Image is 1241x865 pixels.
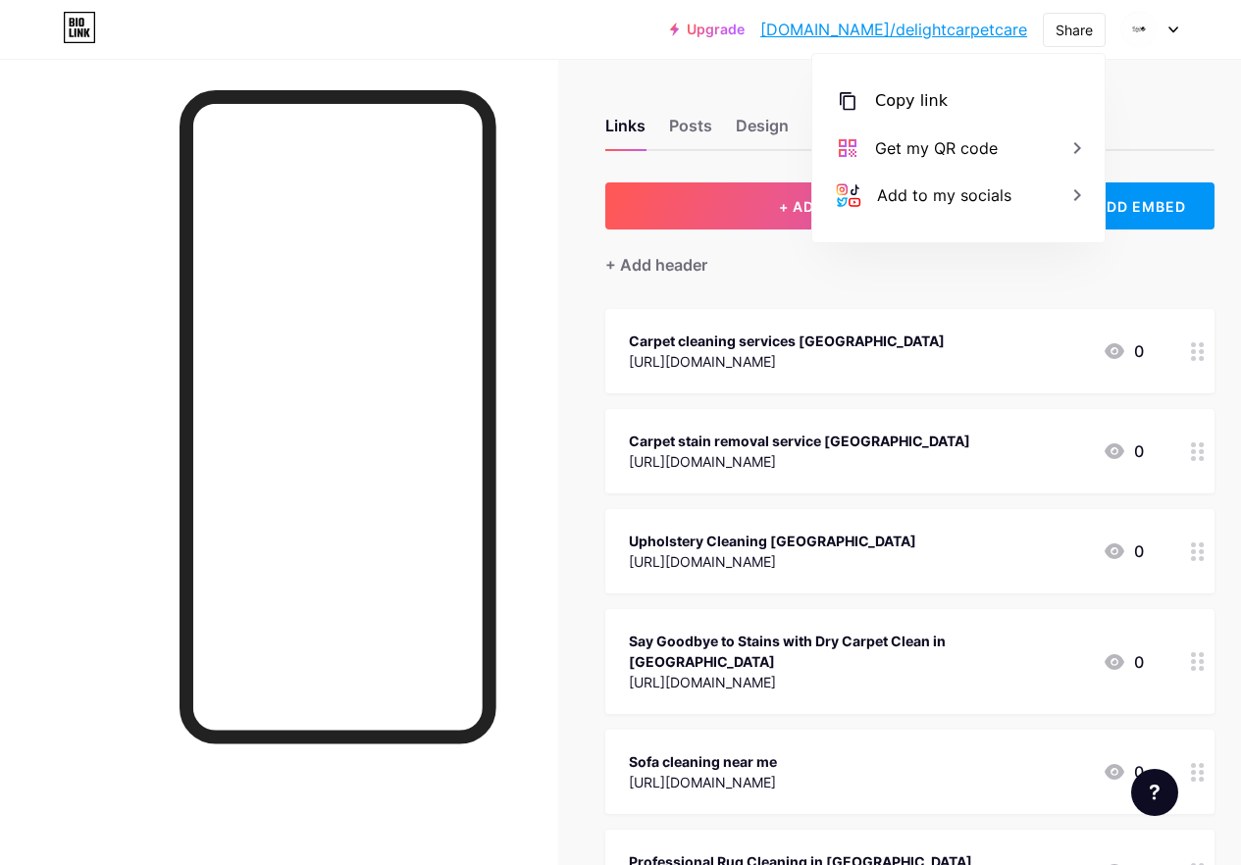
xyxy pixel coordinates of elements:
[629,451,970,472] div: [URL][DOMAIN_NAME]
[877,183,1011,207] div: Add to my socials
[605,253,707,277] div: + Add header
[1120,11,1158,48] img: delightcarpetcare
[1103,650,1144,674] div: 0
[779,198,863,215] span: + ADD LINK
[605,182,1037,229] button: + ADD LINK
[629,751,777,772] div: Sofa cleaning near me
[670,22,745,37] a: Upgrade
[629,351,945,372] div: [URL][DOMAIN_NAME]
[629,551,916,572] div: [URL][DOMAIN_NAME]
[629,631,1087,672] div: Say Goodbye to Stains with Dry Carpet Clean in [GEOGRAPHIC_DATA]
[629,431,970,451] div: Carpet stain removal service [GEOGRAPHIC_DATA]
[875,136,998,160] div: Get my QR code
[1103,439,1144,463] div: 0
[1103,339,1144,363] div: 0
[736,114,789,149] div: Design
[669,114,712,149] div: Posts
[1103,539,1144,563] div: 0
[629,772,777,792] div: [URL][DOMAIN_NAME]
[605,114,646,149] div: Links
[629,672,1087,692] div: [URL][DOMAIN_NAME]
[629,531,916,551] div: Upholstery Cleaning [GEOGRAPHIC_DATA]
[760,18,1027,41] a: [DOMAIN_NAME]/delightcarpetcare
[1056,20,1093,40] div: Share
[875,89,948,113] div: Copy link
[1103,760,1144,784] div: 0
[1053,182,1215,229] div: + ADD EMBED
[629,331,945,351] div: Carpet cleaning services [GEOGRAPHIC_DATA]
